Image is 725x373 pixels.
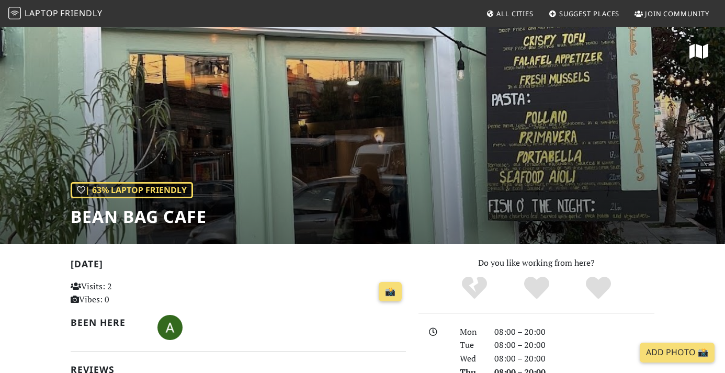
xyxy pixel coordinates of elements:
div: Wed [454,352,488,366]
span: Friendly [60,7,102,19]
a: Join Community [630,4,713,23]
a: 📸 [379,282,402,302]
a: Add Photo 📸 [640,343,715,363]
span: Ali Kapadia [157,321,183,332]
div: No [443,275,505,301]
span: All Cities [496,9,534,18]
div: 08:00 – 20:00 [488,325,661,339]
div: Mon [454,325,488,339]
span: Suggest Places [559,9,620,18]
a: LaptopFriendly LaptopFriendly [8,5,103,23]
h1: Bean Bag Cafe [71,207,207,227]
div: Tue [454,338,488,352]
div: Yes [505,275,568,301]
p: Do you like working from here? [418,256,654,270]
div: Definitely! [568,275,630,301]
span: Join Community [645,9,709,18]
h2: [DATE] [71,258,406,274]
div: | 63% Laptop Friendly [71,182,193,199]
h2: Been here [71,317,145,328]
div: 08:00 – 20:00 [488,352,661,366]
p: Visits: 2 Vibes: 0 [71,280,174,307]
a: All Cities [482,4,538,23]
img: 3973-ali.jpg [157,315,183,340]
span: Laptop [25,7,59,19]
img: LaptopFriendly [8,7,21,19]
a: Suggest Places [545,4,624,23]
div: 08:00 – 20:00 [488,338,661,352]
